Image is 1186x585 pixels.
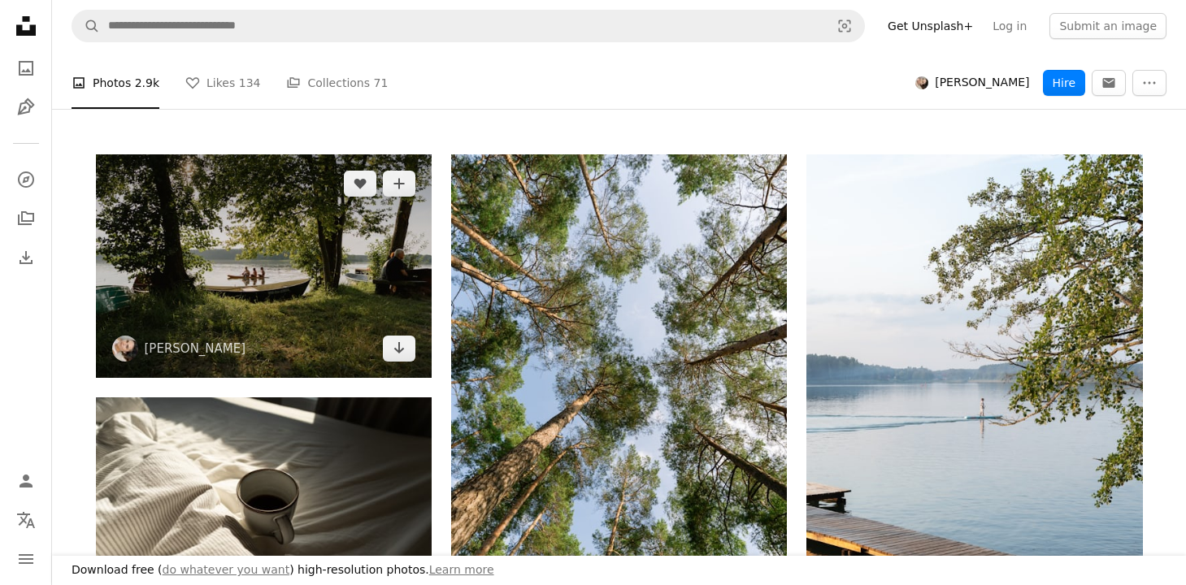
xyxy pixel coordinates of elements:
a: Download [383,336,415,362]
button: More Actions [1132,70,1166,96]
button: Menu [10,543,42,575]
a: Get Unsplash+ [878,13,983,39]
a: Log in / Sign up [10,465,42,497]
a: Collections [10,202,42,235]
button: Add to Collection [383,171,415,197]
span: 71 [373,74,388,92]
button: Language [10,504,42,536]
a: Home — Unsplash [10,10,42,45]
img: Go to Polina Kuzovkova's profile [112,336,138,362]
a: Download History [10,241,42,274]
a: Explore [10,163,42,196]
a: Illustrations [10,91,42,123]
button: Message Polina [1092,70,1126,96]
a: Likes 134 [185,57,260,109]
a: Mug of coffee on rumpled white bedding [96,501,432,516]
button: Visual search [825,11,864,41]
img: Avatar of user Polina Kuzovkova [915,76,928,89]
a: People rowing a boat on a calm lake [96,258,432,273]
button: Submit an image [1049,13,1166,39]
a: Photos [10,52,42,84]
img: People rowing a boat on a calm lake [96,154,432,378]
button: Hire [1043,70,1085,96]
a: do whatever you want [163,563,290,576]
a: Looking up through tall pine trees towards the sky [451,398,787,413]
a: Collections 71 [286,57,388,109]
button: Like [344,171,376,197]
button: Search Unsplash [72,11,100,41]
a: Log in [983,13,1036,39]
form: Find visuals sitewide [72,10,865,42]
span: [PERSON_NAME] [935,75,1029,91]
a: Learn more [429,563,494,576]
span: 134 [239,74,261,92]
h3: Download free ( ) high-resolution photos. [72,562,494,578]
a: Person paddleboarding on a calm lake near a dock [806,399,1142,414]
a: [PERSON_NAME] [145,340,246,357]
